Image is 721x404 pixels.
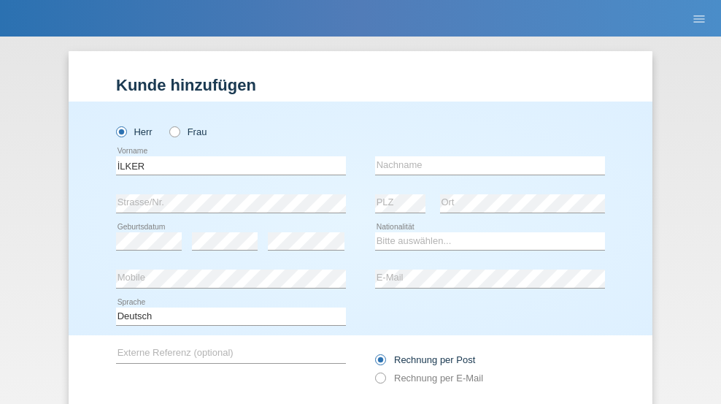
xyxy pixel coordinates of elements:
[116,126,126,136] input: Herr
[375,354,385,373] input: Rechnung per Post
[169,126,207,137] label: Frau
[685,14,714,23] a: menu
[375,373,385,391] input: Rechnung per E-Mail
[375,373,483,384] label: Rechnung per E-Mail
[169,126,179,136] input: Frau
[116,126,153,137] label: Herr
[116,76,605,94] h1: Kunde hinzufügen
[375,354,475,365] label: Rechnung per Post
[692,12,706,26] i: menu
